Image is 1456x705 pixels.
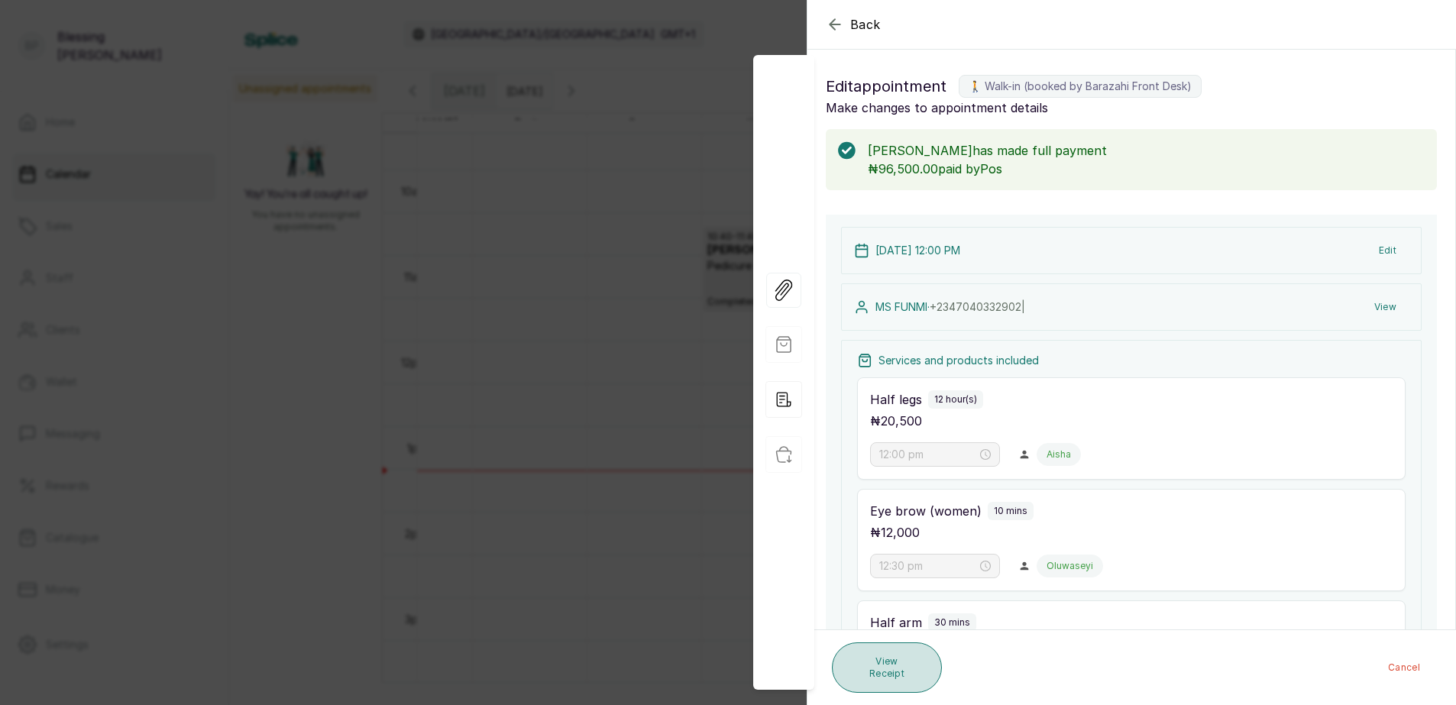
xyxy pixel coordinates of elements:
[826,74,946,99] span: Edit appointment
[930,300,1025,313] span: +234 7040332902 |
[934,616,970,629] p: 30 mins
[994,505,1027,517] p: 10 mins
[875,299,1025,315] p: MS FUNMI ·
[881,413,922,428] span: 20,500
[1376,654,1432,681] button: Cancel
[959,75,1202,98] label: 🚶 Walk-in (booked by Barazahi Front Desk)
[1047,448,1071,461] p: Aisha
[875,243,960,258] p: [DATE] 12:00 PM
[870,613,922,632] p: Half arm
[826,99,1437,117] p: Make changes to appointment details
[1047,560,1093,572] p: Oluwaseyi
[878,353,1039,368] p: Services and products included
[850,15,881,34] span: Back
[1367,237,1409,264] button: Edit
[868,141,1425,160] p: [PERSON_NAME] has made full payment
[868,160,1425,178] p: ₦96,500.00 paid by Pos
[870,390,922,409] p: Half legs
[1362,293,1409,321] button: View
[832,642,942,693] button: View Receipt
[881,525,920,540] span: 12,000
[870,502,982,520] p: Eye brow (women)
[870,412,922,430] p: ₦
[934,393,977,406] p: 12 hour(s)
[879,558,977,574] input: Select time
[826,15,881,34] button: Back
[879,446,977,463] input: Select time
[870,523,920,542] p: ₦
